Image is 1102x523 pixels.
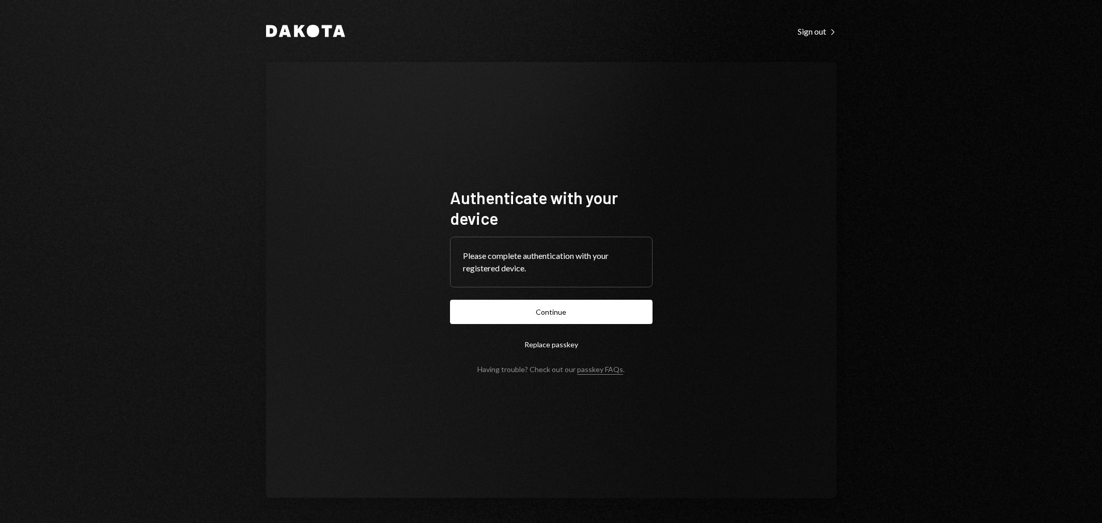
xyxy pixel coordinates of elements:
[450,332,653,357] button: Replace passkey
[450,300,653,324] button: Continue
[450,187,653,228] h1: Authenticate with your device
[798,26,836,37] div: Sign out
[463,250,640,274] div: Please complete authentication with your registered device.
[798,25,836,37] a: Sign out
[477,365,625,374] div: Having trouble? Check out our .
[577,365,623,375] a: passkey FAQs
